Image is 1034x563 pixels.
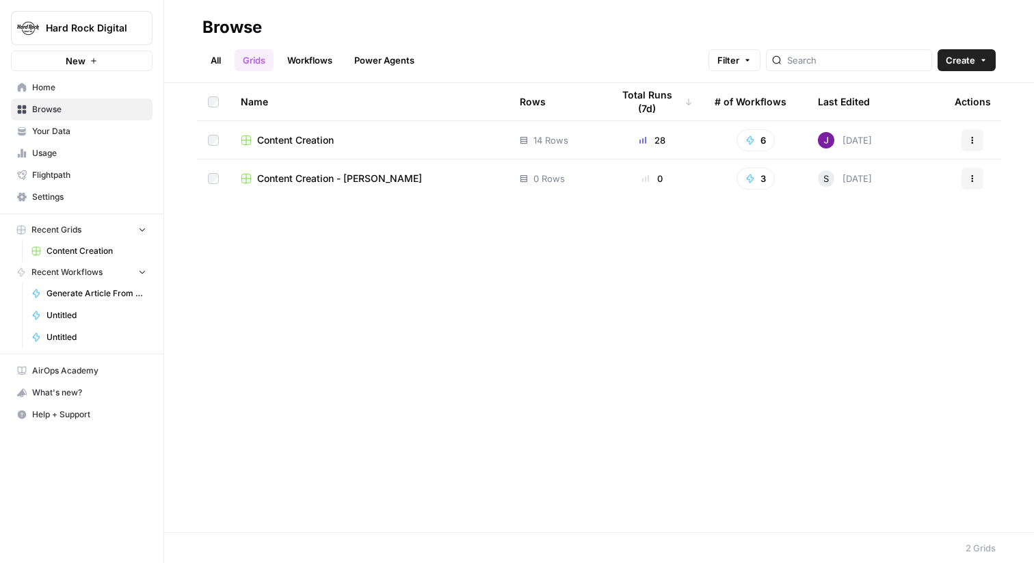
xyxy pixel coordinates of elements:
span: AirOps Academy [32,365,146,377]
span: Recent Workflows [31,266,103,278]
button: New [11,51,153,71]
a: Content Creation [241,133,498,147]
a: Browse [11,99,153,120]
div: Browse [202,16,262,38]
a: AirOps Academy [11,360,153,382]
span: S [823,172,829,185]
a: Content Creation - [PERSON_NAME] [241,172,498,185]
div: 28 [612,133,693,147]
div: Actions [955,83,991,120]
span: Recent Grids [31,224,81,236]
a: Home [11,77,153,99]
button: 6 [737,129,775,151]
button: Filter [708,49,760,71]
a: Grids [235,49,274,71]
a: Settings [11,186,153,208]
span: Untitled [47,331,146,343]
a: Your Data [11,120,153,142]
button: What's new? [11,382,153,404]
span: Untitled [47,309,146,322]
span: Content Creation [257,133,334,147]
button: Help + Support [11,404,153,425]
img: Hard Rock Digital Logo [16,16,40,40]
span: Content Creation - [PERSON_NAME] [257,172,422,185]
a: Flightpath [11,164,153,186]
a: Content Creation [25,240,153,262]
span: Home [32,81,146,94]
div: [DATE] [818,170,872,187]
button: Recent Workflows [11,262,153,283]
button: Create [938,49,996,71]
span: New [66,54,85,68]
span: Generate Article From Outline [47,287,146,300]
a: Power Agents [346,49,423,71]
span: Create [946,53,975,67]
span: Settings [32,191,146,203]
span: Your Data [32,125,146,138]
div: 2 Grids [966,541,996,555]
button: Workspace: Hard Rock Digital [11,11,153,45]
span: Usage [32,147,146,159]
a: Usage [11,142,153,164]
button: Recent Grids [11,220,153,240]
div: [DATE] [818,132,872,148]
a: Untitled [25,304,153,326]
span: 0 Rows [533,172,565,185]
input: Search [787,53,926,67]
span: Filter [717,53,739,67]
a: Workflows [279,49,341,71]
span: Flightpath [32,169,146,181]
span: Hard Rock Digital [46,21,129,35]
img: nj1ssy6o3lyd6ijko0eoja4aphzn [818,132,834,148]
span: Help + Support [32,408,146,421]
div: Name [241,83,498,120]
a: Generate Article From Outline [25,283,153,304]
div: Total Runs (7d) [612,83,693,120]
a: All [202,49,229,71]
button: 3 [737,168,775,189]
div: What's new? [12,382,152,403]
div: # of Workflows [715,83,786,120]
span: Browse [32,103,146,116]
div: Last Edited [818,83,870,120]
div: 0 [612,172,693,185]
div: Rows [520,83,546,120]
a: Untitled [25,326,153,348]
span: Content Creation [47,245,146,257]
span: 14 Rows [533,133,568,147]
